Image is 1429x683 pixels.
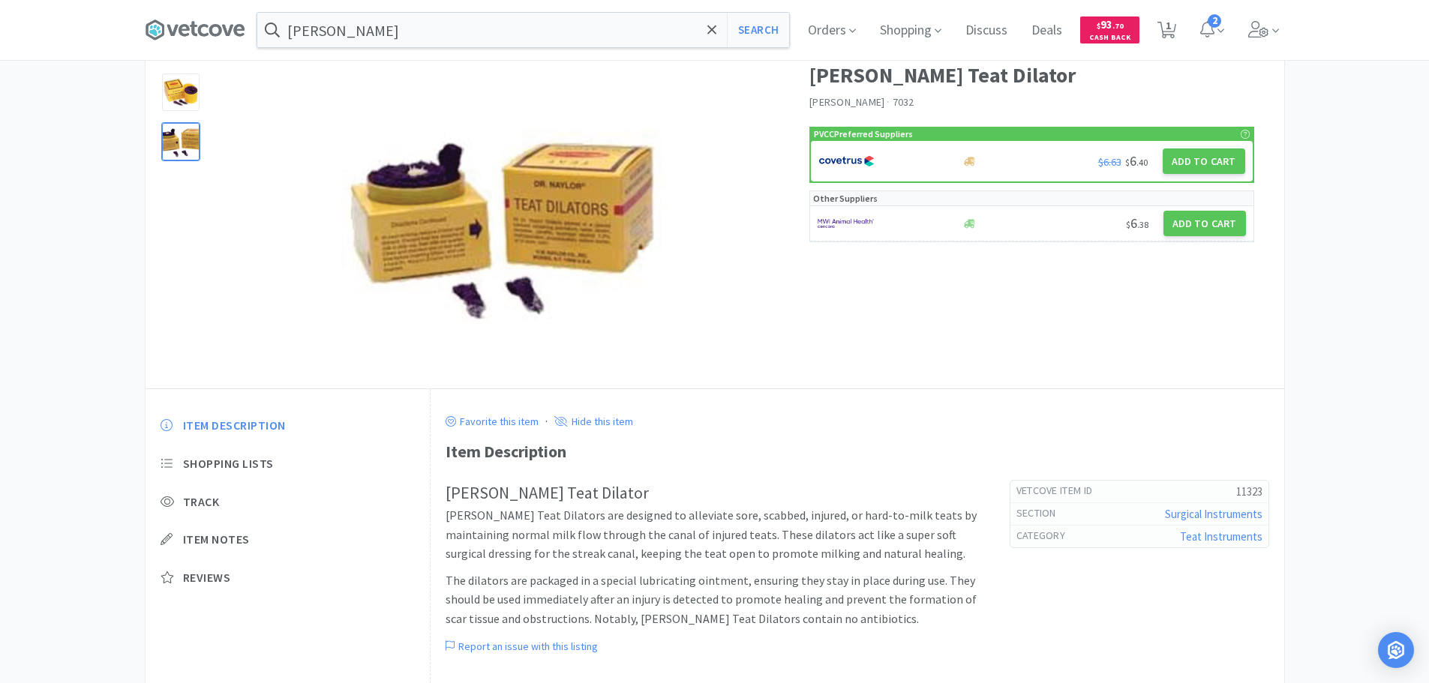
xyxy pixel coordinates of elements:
p: Hide this item [568,415,633,428]
a: Teat Instruments [1180,529,1262,544]
span: Shopping Lists [183,456,274,472]
span: . 38 [1137,219,1148,230]
h5: 11323 [1104,484,1262,499]
div: Open Intercom Messenger [1378,632,1414,668]
p: Other Suppliers [813,191,878,205]
p: [PERSON_NAME] Teat Dilators are designed to alleviate sore, scabbed, injured, or hard-to-milk tea... [446,506,980,564]
input: Search by item, sku, manufacturer, ingredient, size... [257,13,789,47]
h6: Category [1016,529,1077,544]
span: . 40 [1136,157,1148,168]
span: Reviews [183,570,231,586]
a: [PERSON_NAME] [809,95,884,109]
a: 1 [1151,25,1182,39]
span: $ [1126,219,1130,230]
p: Favorite this item [456,415,539,428]
p: PVCC Preferred Suppliers [814,127,913,141]
span: $ [1125,157,1130,168]
span: 7032 [893,95,914,109]
span: Track [183,494,220,510]
a: Deals [1025,24,1068,37]
div: · [545,412,548,431]
span: Item Description [183,418,286,433]
h2: [PERSON_NAME] Teat Dilator [446,480,980,506]
h1: [PERSON_NAME] Teat Dilator [809,58,1254,92]
span: 2 [1208,14,1221,28]
img: b8ee16f24a40459b8922e7934b36696e_50767.png [331,112,668,335]
button: Search [727,13,789,47]
span: $6.63 [1098,155,1121,169]
div: Item Description [446,439,1269,465]
span: 6 [1126,214,1148,232]
img: f6b2451649754179b5b4e0c70c3f7cb0_2.png [818,212,874,235]
span: . 70 [1112,21,1124,31]
span: $ [1097,21,1100,31]
p: The dilators are packaged in a special lubricating ointment, ensuring they stay in place during u... [446,571,980,629]
h6: Vetcove Item Id [1016,484,1105,499]
button: Add to Cart [1163,211,1246,236]
button: Add to Cart [1163,148,1245,174]
span: 93 [1097,17,1124,31]
span: 6 [1125,152,1148,169]
span: · [887,95,890,109]
a: Surgical Instruments [1165,507,1262,521]
p: Report an issue with this listing [455,640,598,653]
span: Cash Back [1089,34,1130,43]
img: 77fca1acd8b6420a9015268ca798ef17_1.png [818,150,875,172]
a: Discuss [959,24,1013,37]
a: $93.70Cash Back [1080,10,1139,50]
span: Item Notes [183,532,250,547]
h6: Section [1016,506,1068,521]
